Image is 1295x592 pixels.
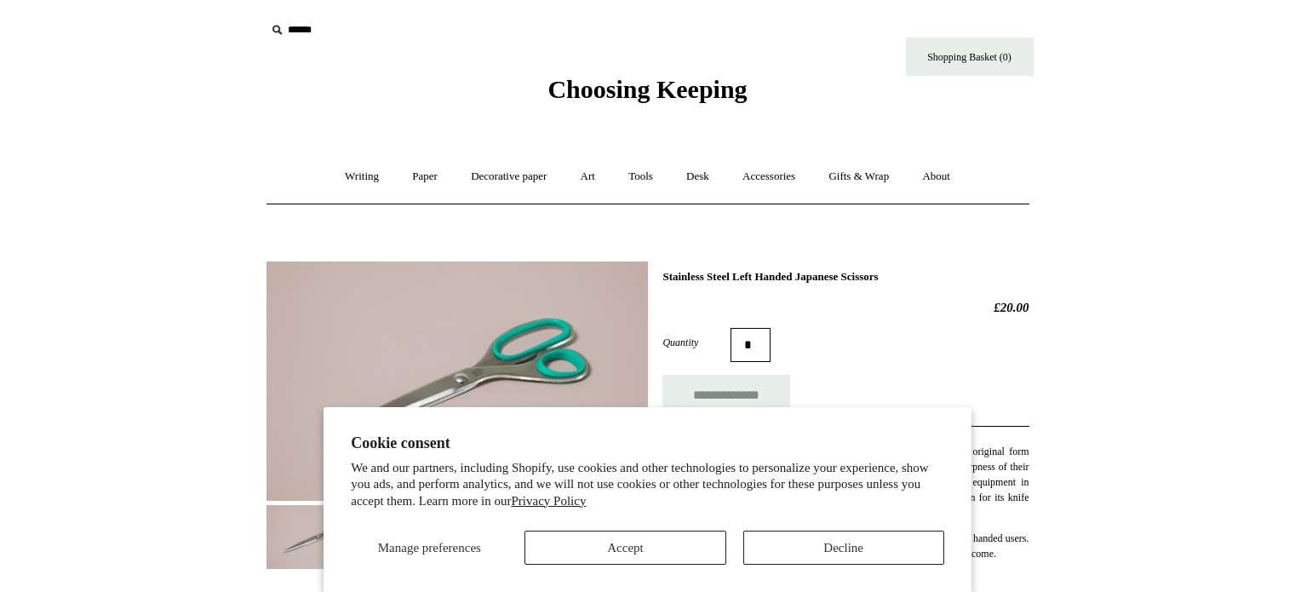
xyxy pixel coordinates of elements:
img: Stainless Steel Left Handed Japanese Scissors [266,505,369,569]
a: Art [565,154,610,199]
button: Accept [524,531,725,565]
h2: £20.00 [662,300,1029,315]
a: Tools [613,154,668,199]
h2: Cookie consent [351,434,944,452]
a: Privacy Policy [512,494,587,508]
a: Shopping Basket (0) [906,37,1034,76]
a: Writing [329,154,394,199]
span: Manage preferences [378,541,481,555]
a: Desk [671,154,725,199]
a: Paper [397,154,453,199]
img: Stainless Steel Left Handed Japanese Scissors [266,262,648,501]
h1: Stainless Steel Left Handed Japanese Scissors [662,270,1029,284]
p: We and our partners, including Shopify, use cookies and other technologies to personalize your ex... [351,460,944,510]
a: Accessories [727,154,811,199]
a: Choosing Keeping [547,89,747,101]
button: Decline [743,531,944,565]
a: About [907,154,966,199]
span: Choosing Keeping [547,75,747,103]
label: Quantity [662,335,731,350]
a: Decorative paper [456,154,562,199]
span: A Japanese design classic, these functional scissors have retained their original form since they... [662,445,1029,519]
a: Gifts & Wrap [813,154,904,199]
button: Manage preferences [351,531,507,565]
